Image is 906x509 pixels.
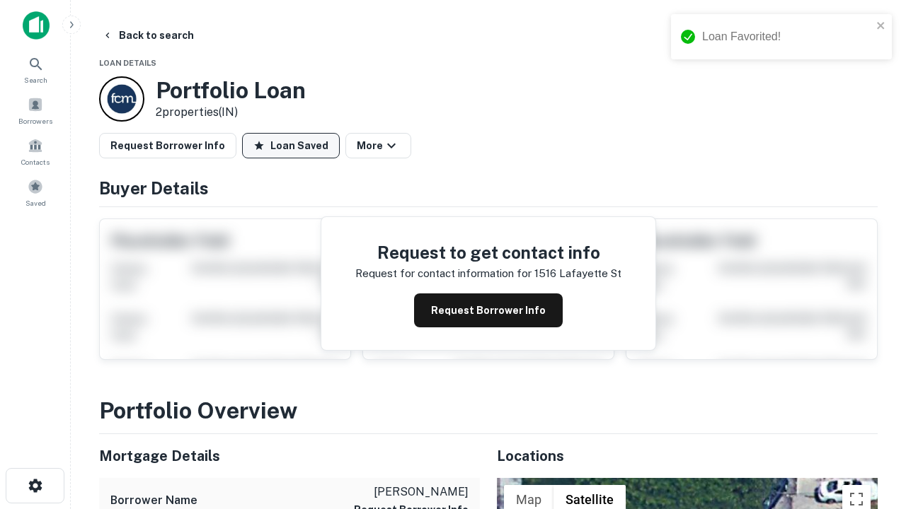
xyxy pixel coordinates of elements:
[99,394,878,428] h3: Portfolio Overview
[4,173,67,211] a: Saved
[96,23,200,48] button: Back to search
[345,133,411,158] button: More
[702,28,872,45] div: Loan Favorited!
[24,74,47,86] span: Search
[4,50,67,88] a: Search
[156,104,306,121] p: 2 properties (IN)
[110,492,197,509] h6: Borrower Name
[25,197,46,209] span: Saved
[4,91,67,129] a: Borrowers
[355,240,621,265] h4: Request to get contact info
[354,484,469,501] p: [PERSON_NAME]
[156,77,306,104] h3: Portfolio Loan
[99,133,236,158] button: Request Borrower Info
[21,156,50,168] span: Contacts
[4,132,67,170] a: Contacts
[23,11,50,40] img: capitalize-icon.png
[18,115,52,127] span: Borrowers
[497,445,878,467] h5: Locations
[99,59,156,67] span: Loan Details
[414,293,563,327] button: Request Borrower Info
[99,175,878,201] h4: Buyer Details
[835,351,906,419] iframe: Chat Widget
[99,445,480,467] h5: Mortgage Details
[355,265,532,282] p: Request for contact information for
[242,133,340,158] button: Loan Saved
[534,265,621,282] p: 1516 lafayette st
[876,20,886,33] button: close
